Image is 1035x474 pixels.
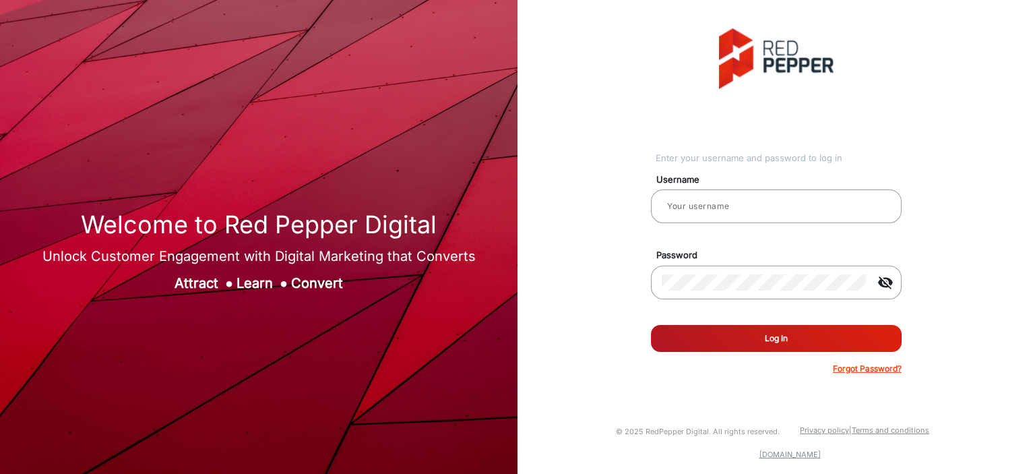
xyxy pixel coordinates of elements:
[719,28,834,89] img: vmg-logo
[849,425,852,435] a: |
[833,363,902,375] p: Forgot Password?
[869,274,902,291] mat-icon: visibility_off
[42,246,476,266] div: Unlock Customer Engagement with Digital Marketing that Converts
[616,427,780,436] small: © 2025 RedPepper Digital. All rights reserved.
[225,275,233,291] span: ●
[42,210,476,239] h1: Welcome to Red Pepper Digital
[646,173,917,187] mat-label: Username
[280,275,288,291] span: ●
[42,273,476,293] div: Attract Learn Convert
[651,325,902,352] button: Log In
[852,425,929,435] a: Terms and conditions
[759,450,821,459] a: [DOMAIN_NAME]
[662,198,891,214] input: Your username
[646,249,917,262] mat-label: Password
[800,425,849,435] a: Privacy policy
[656,152,902,165] div: Enter your username and password to log in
